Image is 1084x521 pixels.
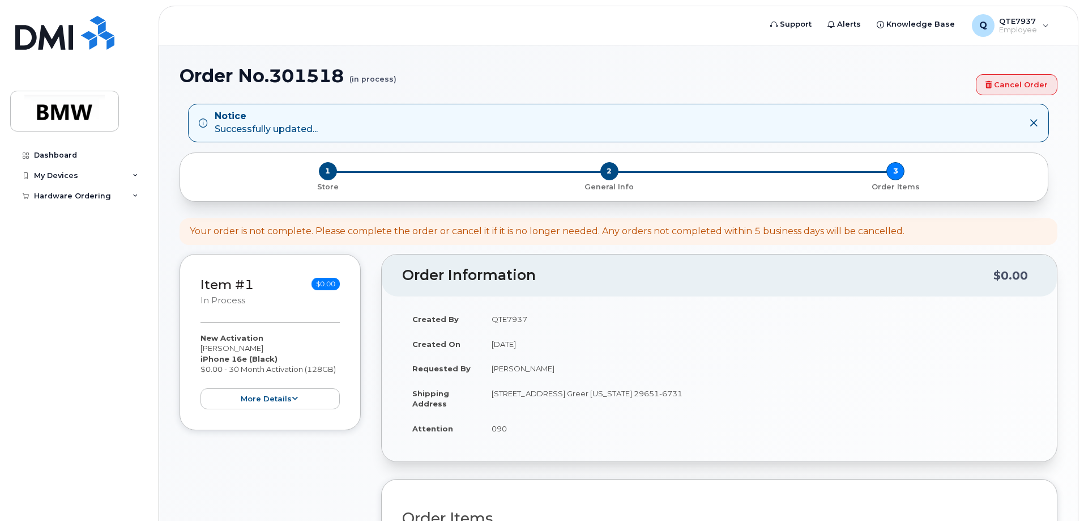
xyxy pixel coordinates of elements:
strong: Shipping Address [412,389,449,409]
strong: Created On [412,340,460,349]
p: General Info [471,182,748,192]
div: $0.00 [993,265,1028,286]
a: 2 General Info [466,180,752,192]
p: Store [194,182,462,192]
div: Your order is not complete. Please complete the order or cancel it if it is no longer needed. Any... [190,225,904,238]
td: QTE7937 [481,307,1036,332]
small: in process [200,295,245,306]
span: $0.00 [311,278,340,290]
td: [PERSON_NAME] [481,356,1036,381]
h1: Order No.301518 [180,66,970,86]
a: Item #1 [200,277,254,293]
strong: New Activation [200,333,263,342]
a: Cancel Order [976,74,1057,95]
strong: Attention [412,424,453,433]
small: (in process) [349,66,396,83]
span: 1 [319,162,337,180]
strong: Notice [215,110,318,123]
td: [DATE] [481,332,1036,357]
div: [PERSON_NAME] $0.00 - 30 Month Activation (128GB) [200,333,340,409]
button: more details [200,388,340,409]
td: 090 [481,416,1036,441]
h2: Order Information [402,268,993,283]
td: [STREET_ADDRESS] Greer [US_STATE] 29651-6731 [481,381,1036,416]
span: 2 [600,162,618,180]
strong: iPhone 16e (Black) [200,354,278,363]
strong: Requested By [412,364,471,373]
strong: Created By [412,315,459,324]
div: Successfully updated... [215,110,318,136]
a: 1 Store [189,180,466,192]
